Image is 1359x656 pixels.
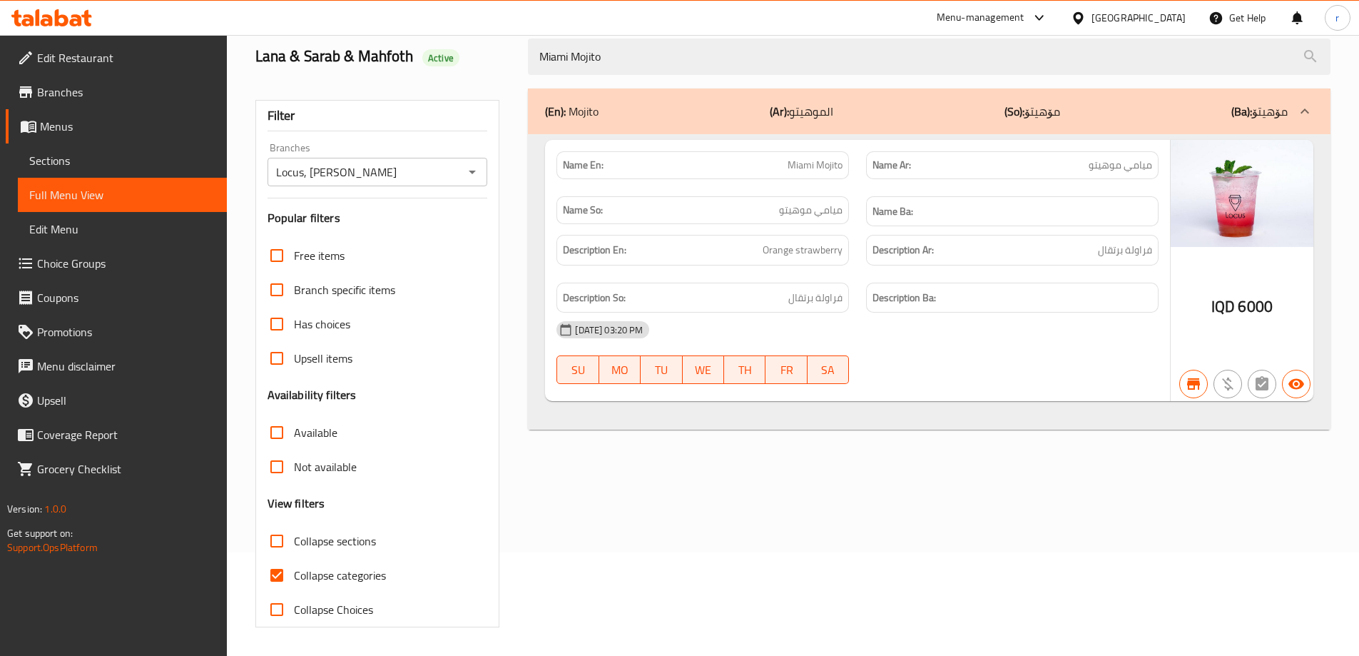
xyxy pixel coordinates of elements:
a: Coupons [6,281,227,315]
span: SU [563,360,593,380]
button: FR [765,355,807,384]
button: SU [556,355,599,384]
a: Branches [6,75,227,109]
div: (En): Mojito(Ar):الموهيتو(So):مۆهیتۆ(Ba):مۆهیتۆ [528,134,1330,430]
span: Menu disclaimer [37,358,215,375]
img: mmw_638668410235593227 [1171,140,1313,247]
span: Menus [40,118,215,135]
span: Get support on: [7,524,73,543]
h2: Lana & Sarab & Mahfoth [255,46,511,67]
span: 1.0.0 [44,500,66,518]
b: (En): [545,101,566,122]
button: Purchased item [1213,370,1242,398]
div: (En): Mojito(Ar):الموهيتو(So):مۆهیتۆ(Ba):مۆهیتۆ [528,89,1330,134]
button: SA [808,355,849,384]
p: Mojito [545,103,599,120]
span: [DATE] 03:20 PM [569,323,648,337]
span: Sections [29,152,215,169]
span: Upsell [37,392,215,409]
span: Promotions [37,323,215,340]
strong: Name Ar: [872,158,911,173]
a: Menu disclaimer [6,349,227,383]
span: فراولة برتقال [788,289,843,307]
button: Not has choices [1248,370,1276,398]
div: Active [422,49,459,66]
span: Version: [7,500,42,518]
span: Branch specific items [294,281,395,298]
strong: Description Ba: [872,289,936,307]
p: مۆهیتۆ [1231,103,1288,120]
button: Available [1282,370,1310,398]
a: Grocery Checklist [6,452,227,486]
div: Menu-management [937,9,1024,26]
strong: Name So: [563,203,603,218]
div: Filter [268,101,488,131]
button: Branch specific item [1179,370,1208,398]
span: Active [422,51,459,65]
span: Edit Restaurant [37,49,215,66]
h3: Availability filters [268,387,357,403]
span: Not available [294,458,357,475]
a: Menus [6,109,227,143]
span: Orange strawberry [763,241,843,259]
strong: Name En: [563,158,604,173]
button: TH [724,355,765,384]
span: Grocery Checklist [37,460,215,478]
strong: Description So: [563,289,626,307]
span: IQD [1211,293,1235,321]
a: Coverage Report [6,418,227,452]
span: Full Menu View [29,186,215,203]
span: Coverage Report [37,426,215,443]
span: Has choices [294,316,350,333]
span: Collapse sections [294,533,376,550]
h3: View filters [268,495,325,512]
strong: Description Ar: [872,241,934,259]
span: WE [688,360,718,380]
input: search [528,39,1330,75]
span: Upsell items [294,350,352,367]
h3: Popular filters [268,210,488,226]
span: Coupons [37,289,215,306]
span: فراولة برتقال [1098,241,1152,259]
a: Choice Groups [6,246,227,281]
span: ميامي موهيتو [1089,158,1152,173]
span: 6000 [1238,293,1273,321]
a: Edit Restaurant [6,41,227,75]
span: Collapse Choices [294,601,373,618]
span: Edit Menu [29,221,215,238]
span: FR [771,360,801,380]
span: Available [294,424,337,441]
span: Collapse categories [294,567,386,584]
a: Full Menu View [18,178,227,212]
span: ميامي موهيتو [779,203,843,218]
p: مۆهیتۆ [1004,103,1060,120]
a: Upsell [6,383,227,418]
strong: Description En: [563,241,626,259]
b: (Ar): [770,101,789,122]
strong: Name Ba: [872,203,913,221]
p: الموهيتو [770,103,833,120]
span: Free items [294,247,345,264]
span: MO [605,360,635,380]
span: Miami Mojito [788,158,843,173]
button: MO [599,355,641,384]
span: Choice Groups [37,255,215,272]
a: Edit Menu [18,212,227,246]
a: Support.OpsPlatform [7,538,98,557]
button: TU [641,355,682,384]
button: WE [683,355,724,384]
span: Branches [37,84,215,101]
span: TU [646,360,676,380]
b: (Ba): [1231,101,1252,122]
b: (So): [1004,101,1024,122]
span: SA [813,360,843,380]
span: r [1335,10,1339,26]
div: [GEOGRAPHIC_DATA] [1091,10,1186,26]
a: Sections [18,143,227,178]
span: TH [730,360,760,380]
a: Promotions [6,315,227,349]
button: Open [462,162,482,182]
